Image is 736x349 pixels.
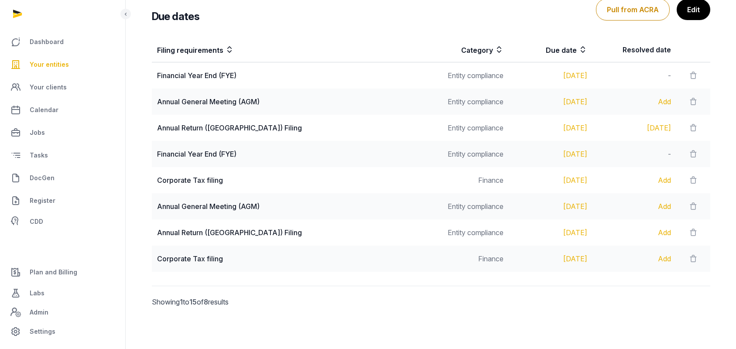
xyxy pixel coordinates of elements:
a: Your entities [7,54,118,75]
a: Register [7,190,118,211]
div: Financial Year End (FYE) [157,149,420,159]
td: Finance [425,246,509,272]
span: Calendar [30,105,58,115]
div: Annual Return ([GEOGRAPHIC_DATA]) Filing [157,123,420,133]
td: Entity compliance [425,219,509,246]
h3: Due dates [152,10,200,24]
div: Financial Year End (FYE) [157,70,420,81]
span: Admin [30,307,48,318]
td: Entity compliance [425,141,509,167]
td: Entity compliance [425,89,509,115]
div: [DATE] [514,175,587,185]
td: Entity compliance [425,62,509,89]
span: Your clients [30,82,67,92]
a: Admin [7,304,118,321]
div: Annual General Meeting (AGM) [157,96,420,107]
div: [DATE] [514,70,587,81]
span: Settings [30,326,55,337]
div: Add [598,96,671,107]
div: [DATE] [514,96,587,107]
span: 15 [189,298,197,306]
div: Add [598,227,671,238]
th: Due date [509,38,592,62]
div: [DATE] [514,123,587,133]
span: 8 [204,298,208,306]
a: Settings [7,321,118,342]
td: Entity compliance [425,193,509,219]
td: Entity compliance [425,115,509,141]
a: DocGen [7,168,118,188]
span: CDD [30,216,43,227]
div: Annual Return ([GEOGRAPHIC_DATA]) Filing [157,227,420,238]
span: DocGen [30,173,55,183]
div: - [598,70,671,81]
p: Showing to of results [152,286,281,318]
a: Plan and Billing [7,262,118,283]
div: [DATE] [514,149,587,159]
a: Labs [7,283,118,304]
div: [DATE] [514,253,587,264]
span: Plan and Billing [30,267,77,277]
div: Add [598,253,671,264]
th: Filing requirements [152,38,425,62]
span: Dashboard [30,37,64,47]
div: - [598,149,671,159]
a: Dashboard [7,31,118,52]
span: Tasks [30,150,48,161]
a: Your clients [7,77,118,98]
th: Category [425,38,509,62]
a: Calendar [7,99,118,120]
span: Labs [30,288,45,298]
div: Corporate Tax filing [157,175,420,185]
span: Jobs [30,127,45,138]
div: [DATE] [514,201,587,212]
a: Tasks [7,145,118,166]
div: [DATE] [598,123,671,133]
a: CDD [7,213,118,230]
div: Corporate Tax filing [157,253,420,264]
a: Jobs [7,122,118,143]
span: Your entities [30,59,69,70]
span: Register [30,195,55,206]
div: Add [598,201,671,212]
span: 1 [180,298,183,306]
div: [DATE] [514,227,587,238]
td: Finance [425,167,509,193]
div: Annual General Meeting (AGM) [157,201,420,212]
div: Add [598,175,671,185]
th: Resolved date [592,38,676,62]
